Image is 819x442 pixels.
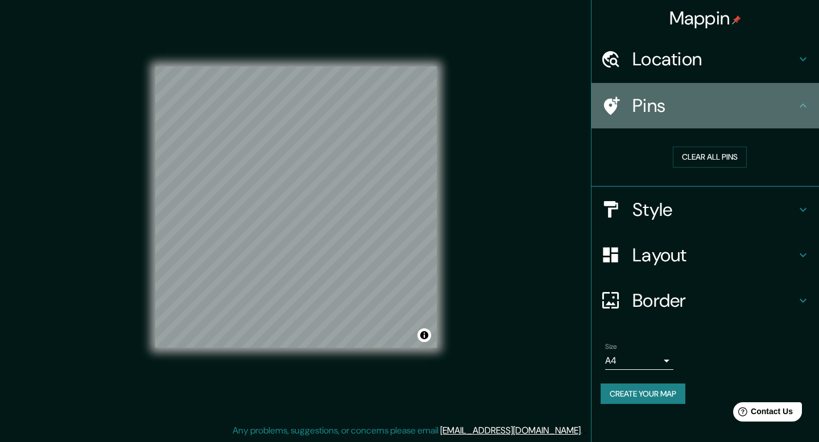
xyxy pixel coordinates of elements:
div: Layout [591,232,819,278]
div: . [584,424,586,437]
label: Size [605,341,617,351]
h4: Pins [632,94,796,117]
p: Any problems, suggestions, or concerns please email . [233,424,582,437]
div: A4 [605,352,673,370]
a: [EMAIL_ADDRESS][DOMAIN_NAME] [440,424,581,436]
h4: Location [632,48,796,70]
h4: Style [632,198,796,221]
div: Border [591,278,819,323]
button: Create your map [601,383,685,405]
div: . [582,424,584,437]
h4: Mappin [669,7,742,30]
iframe: Help widget launcher [718,398,806,430]
button: Clear all pins [673,147,747,168]
canvas: Map [155,66,437,348]
h4: Layout [632,244,796,266]
img: pin-icon.png [732,15,741,24]
h4: Border [632,289,796,312]
div: Style [591,187,819,232]
div: Location [591,36,819,82]
div: Pins [591,83,819,128]
button: Toggle attribution [417,328,431,342]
